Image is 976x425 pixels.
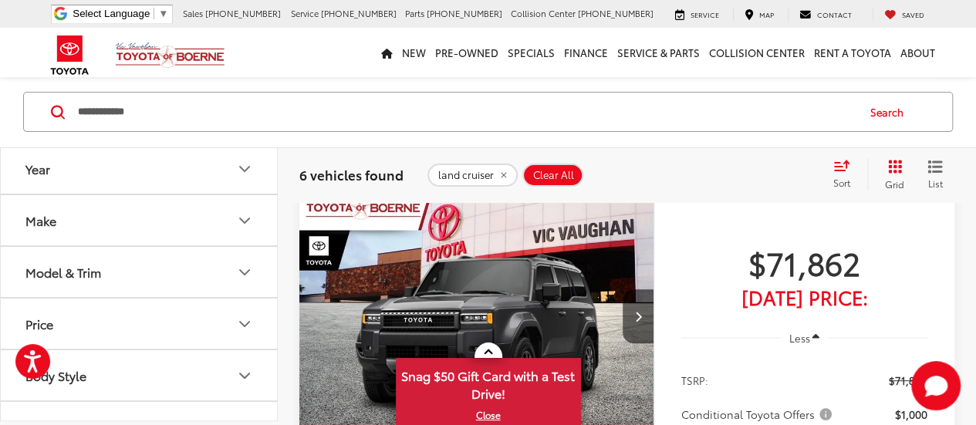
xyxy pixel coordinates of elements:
[115,42,225,69] img: Vic Vaughan Toyota of Boerne
[397,359,579,406] span: Snag $50 Gift Card with a Test Drive!
[25,369,86,383] div: Body Style
[183,7,203,19] span: Sales
[911,361,961,410] svg: Start Chat
[427,164,518,187] button: remove land%20cruiser
[321,7,397,19] span: [PHONE_NUMBER]
[73,8,168,19] a: Select Language​
[205,7,281,19] span: [PHONE_NUMBER]
[733,8,785,21] a: Map
[235,263,254,282] div: Model & Trim
[1,248,279,298] button: Model & TrimModel & Trim
[235,366,254,385] div: Body Style
[681,289,927,305] span: [DATE] Price:
[896,28,940,77] a: About
[681,406,835,422] span: Conditional Toyota Offers
[681,406,837,422] button: Conditional Toyota Offers
[158,8,168,19] span: ▼
[1,351,279,401] button: Body StyleBody Style
[291,7,319,19] span: Service
[377,28,397,77] a: Home
[25,317,53,332] div: Price
[759,9,774,19] span: Map
[782,324,828,352] button: Less
[867,159,916,190] button: Grid View
[559,28,613,77] a: Finance
[1,196,279,246] button: MakeMake
[235,211,254,230] div: Make
[503,28,559,77] a: Specials
[691,9,719,19] span: Service
[902,9,924,19] span: Saved
[578,7,653,19] span: [PHONE_NUMBER]
[833,176,850,189] span: Sort
[25,162,50,177] div: Year
[235,315,254,333] div: Price
[299,164,404,183] span: 6 vehicles found
[25,214,56,228] div: Make
[927,177,943,190] span: List
[76,93,856,130] input: Search by Make, Model, or Keyword
[405,7,424,19] span: Parts
[613,28,704,77] a: Service & Parts: Opens in a new tab
[788,8,863,21] a: Contact
[522,164,583,187] button: Clear All
[41,30,99,80] img: Toyota
[817,9,852,19] span: Contact
[1,144,279,194] button: YearYear
[235,160,254,178] div: Year
[533,169,574,181] span: Clear All
[885,177,904,191] span: Grid
[895,406,927,422] span: $1,000
[681,373,708,388] span: TSRP:
[809,28,896,77] a: Rent a Toyota
[889,373,927,388] span: $71,862
[438,169,494,181] span: land cruiser
[397,28,431,77] a: New
[427,7,502,19] span: [PHONE_NUMBER]
[681,243,927,282] span: $71,862
[623,289,653,343] button: Next image
[856,93,926,131] button: Search
[916,159,954,190] button: List View
[431,28,503,77] a: Pre-Owned
[73,8,150,19] span: Select Language
[511,7,576,19] span: Collision Center
[873,8,936,21] a: My Saved Vehicles
[911,361,961,410] button: Toggle Chat Window
[25,265,101,280] div: Model & Trim
[826,159,867,190] button: Select sort value
[664,8,731,21] a: Service
[704,28,809,77] a: Collision Center
[789,331,809,345] span: Less
[1,299,279,349] button: PricePrice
